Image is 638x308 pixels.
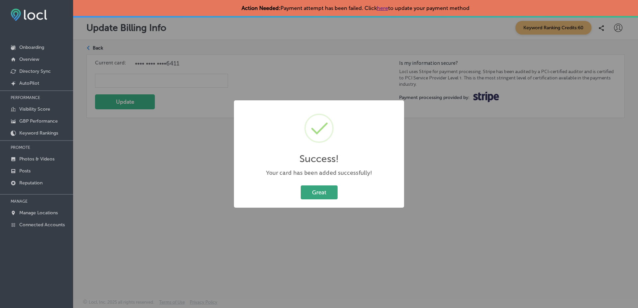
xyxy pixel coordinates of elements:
[19,168,31,174] p: Posts
[19,130,58,136] p: Keyword Rankings
[11,9,47,21] img: fda3e92497d09a02dc62c9cd864e3231.png
[242,5,470,11] p: Payment attempt has been failed. Click to update your payment method
[19,80,39,86] p: AutoPilot
[19,180,43,186] p: Reputation
[241,169,397,177] div: Your card has been added successfully!
[377,5,388,11] a: here
[19,45,44,50] p: Onboarding
[19,56,39,62] p: Overview
[299,153,339,165] h2: Success!
[19,68,51,74] p: Directory Sync
[19,156,54,162] p: Photos & Videos
[301,185,338,199] button: Great
[19,222,65,228] p: Connected Accounts
[242,5,280,11] strong: Action Needed:
[19,106,50,112] p: Visibility Score
[19,210,58,216] p: Manage Locations
[19,118,58,124] p: GBP Performance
